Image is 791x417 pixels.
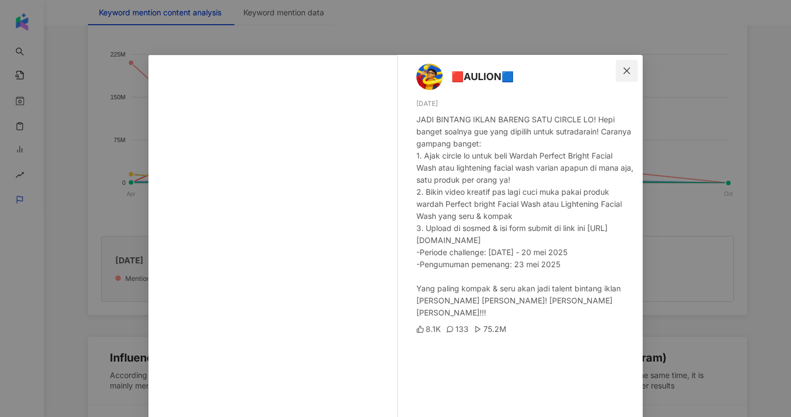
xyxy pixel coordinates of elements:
[622,66,631,75] span: close
[416,64,619,90] a: KOL Avatar🟥AULION🟦
[416,323,441,335] div: 8.1K
[416,114,634,319] div: JADI BINTANG IKLAN BARENG SATU CIRCLE LO! Hepi banget soalnya gue yang dipilih untuk sutradarain!...
[616,60,638,82] button: Close
[416,64,443,90] img: KOL Avatar
[446,323,469,335] div: 133
[416,99,634,109] div: [DATE]
[452,69,514,84] span: 🟥AULION🟦
[474,323,506,335] div: 75.2M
